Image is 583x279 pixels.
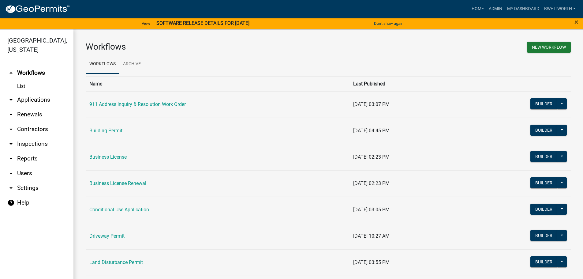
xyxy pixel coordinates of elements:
span: × [574,18,578,26]
button: Don't show again [372,18,406,28]
button: Builder [530,151,557,162]
span: [DATE] 02:23 PM [353,180,390,186]
a: Admin [486,3,505,15]
span: [DATE] 02:23 PM [353,154,390,160]
th: Name [86,76,349,91]
span: [DATE] 10:27 AM [353,233,390,239]
a: View [139,18,153,28]
i: arrow_drop_down [7,126,15,133]
a: Driveway Permit [89,233,125,239]
a: 911 Address Inquiry & Resolution Work Order [89,101,186,107]
button: Builder [530,177,557,188]
button: New Workflow [527,42,571,53]
i: arrow_drop_down [7,170,15,177]
a: Building Permit [89,128,122,134]
span: [DATE] 03:07 PM [353,101,390,107]
a: Land Disturbance Permit [89,259,143,265]
span: [DATE] 04:45 PM [353,128,390,134]
h3: Workflows [86,42,324,52]
span: [DATE] 03:05 PM [353,207,390,213]
i: help [7,199,15,206]
a: Business License Renewal [89,180,146,186]
button: Close [574,18,578,26]
button: Builder [530,256,557,267]
a: Home [469,3,486,15]
span: [DATE] 03:55 PM [353,259,390,265]
a: Conditional Use Application [89,207,149,213]
i: arrow_drop_down [7,96,15,104]
strong: SOFTWARE RELEASE DETAILS FOR [DATE] [156,20,249,26]
a: My Dashboard [505,3,542,15]
a: Archive [119,55,144,74]
i: arrow_drop_down [7,140,15,148]
button: Builder [530,125,557,136]
i: arrow_drop_up [7,69,15,77]
i: arrow_drop_down [7,184,15,192]
button: Builder [530,204,557,215]
i: arrow_drop_down [7,111,15,118]
button: Builder [530,98,557,109]
a: Business License [89,154,127,160]
a: Workflows [86,55,119,74]
a: BWhitworth [542,3,578,15]
i: arrow_drop_down [7,155,15,162]
th: Last Published [349,76,459,91]
button: Builder [530,230,557,241]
